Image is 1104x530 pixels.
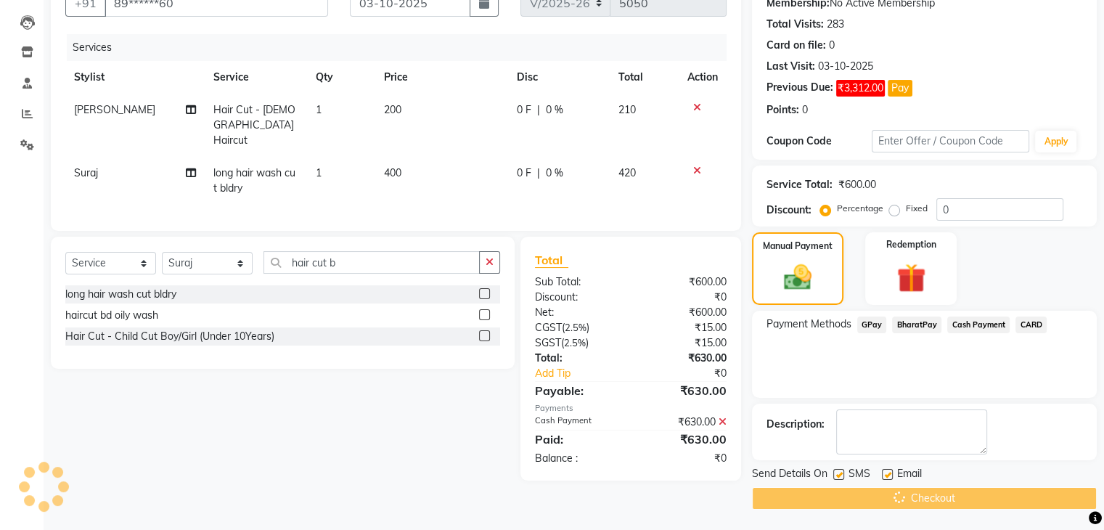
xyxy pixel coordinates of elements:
th: Price [375,61,508,94]
div: Payable: [524,382,631,399]
span: 0 % [546,102,563,118]
span: 210 [618,103,636,116]
span: Suraj [74,166,98,179]
div: 0 [802,102,808,118]
div: ₹0 [648,366,737,381]
span: Hair Cut - [DEMOGRAPHIC_DATA] Haircut [213,103,295,147]
span: 2.5% [565,322,586,333]
div: ₹15.00 [631,320,737,335]
div: ₹15.00 [631,335,737,351]
div: ₹600.00 [838,177,876,192]
span: CGST [535,321,562,334]
div: ₹630.00 [631,431,737,448]
img: _cash.svg [775,261,820,293]
div: Service Total: [766,177,833,192]
th: Service [205,61,307,94]
span: SMS [849,466,870,484]
div: Hair Cut - Child Cut Boy/Girl (Under 10Years) [65,329,274,344]
span: [PERSON_NAME] [74,103,155,116]
span: 2.5% [564,337,586,348]
div: ₹600.00 [631,305,737,320]
label: Percentage [837,202,883,215]
span: ₹3,312.00 [836,80,885,97]
div: Points: [766,102,799,118]
span: Email [897,466,922,484]
div: ₹630.00 [631,351,737,366]
input: Enter Offer / Coupon Code [872,130,1030,152]
th: Qty [307,61,375,94]
img: _gift.svg [888,260,935,296]
div: Coupon Code [766,134,872,149]
span: 1 [316,166,322,179]
button: Pay [888,80,912,97]
th: Total [610,61,679,94]
div: Card on file: [766,38,826,53]
div: Total: [524,351,631,366]
div: ₹630.00 [631,415,737,430]
span: GPay [857,317,887,333]
div: long hair wash cut bldry [65,287,176,302]
div: 0 [829,38,835,53]
span: CARD [1015,317,1047,333]
th: Disc [508,61,610,94]
span: 400 [384,166,401,179]
div: ₹630.00 [631,382,737,399]
div: Last Visit: [766,59,815,74]
span: 0 % [546,166,563,181]
a: Add Tip [524,366,648,381]
div: ( ) [524,320,631,335]
div: Cash Payment [524,415,631,430]
div: Description: [766,417,825,432]
div: Payments [535,402,727,415]
div: 283 [827,17,844,32]
div: Previous Due: [766,80,833,97]
span: Total [535,253,568,268]
div: Sub Total: [524,274,631,290]
div: Total Visits: [766,17,824,32]
span: 0 F [517,102,531,118]
span: Send Details On [752,466,827,484]
div: ₹0 [631,290,737,305]
div: Paid: [524,431,631,448]
th: Action [679,61,727,94]
button: Apply [1035,131,1076,152]
span: SGST [535,336,561,349]
span: 200 [384,103,401,116]
div: haircut bd oily wash [65,308,158,323]
span: | [537,102,540,118]
th: Stylist [65,61,205,94]
div: ( ) [524,335,631,351]
span: 0 F [517,166,531,181]
span: long hair wash cut bldry [213,166,295,195]
div: Services [67,34,737,61]
div: Balance : [524,451,631,466]
span: 1 [316,103,322,116]
span: Payment Methods [766,317,851,332]
div: Net: [524,305,631,320]
span: BharatPay [892,317,941,333]
label: Fixed [906,202,928,215]
span: 420 [618,166,636,179]
div: Discount: [524,290,631,305]
div: 03-10-2025 [818,59,873,74]
span: Cash Payment [947,317,1010,333]
input: Search or Scan [263,251,480,274]
label: Manual Payment [763,240,833,253]
div: ₹600.00 [631,274,737,290]
div: ₹0 [631,451,737,466]
div: Discount: [766,203,811,218]
span: | [537,166,540,181]
label: Redemption [886,238,936,251]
